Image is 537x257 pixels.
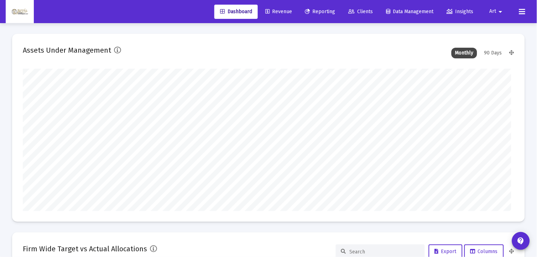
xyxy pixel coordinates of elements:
a: Clients [343,5,379,19]
span: Clients [349,9,373,15]
mat-icon: contact_support [517,237,525,245]
span: Data Management [386,9,434,15]
button: Art [481,4,513,19]
span: Art [490,9,496,15]
img: Dashboard [11,5,28,19]
span: Dashboard [220,9,252,15]
a: Reporting [299,5,341,19]
span: Reporting [305,9,335,15]
h2: Assets Under Management [23,44,111,56]
a: Revenue [260,5,298,19]
span: Columns [470,248,498,255]
span: Export [435,248,457,255]
input: Search [350,249,419,255]
a: Insights [441,5,479,19]
a: Dashboard [214,5,258,19]
span: Insights [447,9,474,15]
div: Monthly [452,48,477,58]
mat-icon: arrow_drop_down [496,5,505,19]
a: Data Management [381,5,439,19]
span: Revenue [265,9,292,15]
h2: Firm Wide Target vs Actual Allocations [23,243,147,255]
div: 90 Days [481,48,506,58]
